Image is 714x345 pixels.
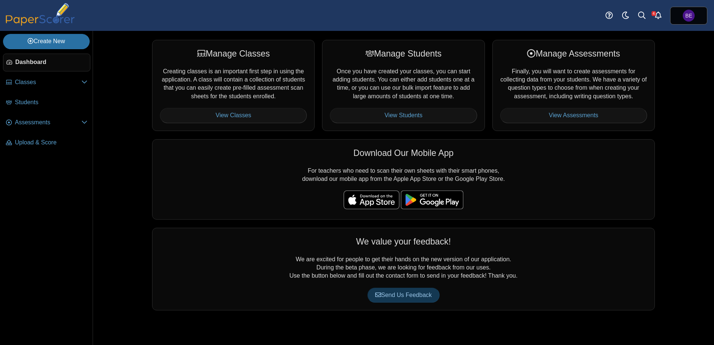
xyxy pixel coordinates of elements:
[3,94,90,112] a: Students
[15,138,87,147] span: Upload & Score
[685,13,692,18] span: Ben England
[344,191,399,209] img: apple-store-badge.svg
[375,292,432,298] span: Send Us Feedback
[492,40,655,131] div: Finally, you will want to create assessments for collecting data from your students. We have a va...
[160,48,307,60] div: Manage Classes
[160,108,307,123] a: View Classes
[650,7,666,24] a: Alerts
[3,114,90,132] a: Assessments
[160,236,647,247] div: We value your feedback!
[3,20,77,27] a: PaperScorer
[3,74,90,92] a: Classes
[401,191,463,209] img: google-play-badge.png
[670,7,707,25] a: Ben England
[330,48,477,60] div: Manage Students
[152,228,655,310] div: We are excited for people to get their hands on the new version of our application. During the be...
[322,40,485,131] div: Once you have created your classes, you can start adding students. You can either add students on...
[3,34,90,49] a: Create New
[160,147,647,159] div: Download Our Mobile App
[500,48,647,60] div: Manage Assessments
[15,78,81,86] span: Classes
[500,108,647,123] a: View Assessments
[15,118,81,127] span: Assessments
[15,98,87,106] span: Students
[152,40,315,131] div: Creating classes is an important first step in using the application. A class will contain a coll...
[3,134,90,152] a: Upload & Score
[152,139,655,220] div: For teachers who need to scan their own sheets with their smart phones, download our mobile app f...
[15,58,87,66] span: Dashboard
[367,288,440,303] a: Send Us Feedback
[330,108,477,123] a: View Students
[3,54,90,71] a: Dashboard
[683,10,695,22] span: Ben England
[3,3,77,26] img: PaperScorer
